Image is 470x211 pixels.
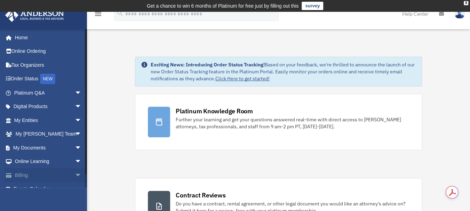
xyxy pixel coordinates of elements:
a: survey [302,2,323,10]
a: Online Learningarrow_drop_down [5,155,92,169]
a: Click Here to get started! [215,75,270,82]
i: menu [94,10,102,18]
div: Further your learning and get your questions answered real-time with direct access to [PERSON_NAM... [176,116,409,130]
a: Digital Productsarrow_drop_down [5,100,92,114]
a: Platinum Knowledge Room Further your learning and get your questions answered real-time with dire... [135,94,422,150]
a: Online Ordering [5,44,92,58]
div: Get a chance to win 6 months of Platinum for free just by filling out this [147,2,299,10]
span: arrow_drop_down [75,155,89,169]
div: Based on your feedback, we're thrilled to announce the launch of our new Order Status Tracking fe... [151,61,416,82]
a: Order StatusNEW [5,72,92,86]
span: arrow_drop_down [75,86,89,100]
i: search [116,9,124,17]
a: Platinum Q&Aarrow_drop_down [5,86,92,100]
a: menu [94,12,102,18]
a: My [PERSON_NAME] Teamarrow_drop_down [5,127,92,141]
div: close [464,1,468,5]
span: arrow_drop_down [75,100,89,114]
span: arrow_drop_down [75,113,89,128]
a: Home [5,31,89,44]
a: Events Calendar [5,182,92,196]
span: arrow_drop_down [75,127,89,141]
a: Tax Organizers [5,58,92,72]
a: My Entitiesarrow_drop_down [5,113,92,127]
a: Billingarrow_drop_down [5,168,92,182]
span: arrow_drop_down [75,141,89,155]
div: Platinum Knowledge Room [176,107,253,115]
a: My Documentsarrow_drop_down [5,141,92,155]
img: User Pic [454,9,465,19]
span: arrow_drop_down [75,168,89,182]
img: Anderson Advisors Platinum Portal [3,8,66,22]
strong: Exciting News: Introducing Order Status Tracking! [151,62,265,68]
div: Contract Reviews [176,191,225,200]
div: NEW [40,74,55,84]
